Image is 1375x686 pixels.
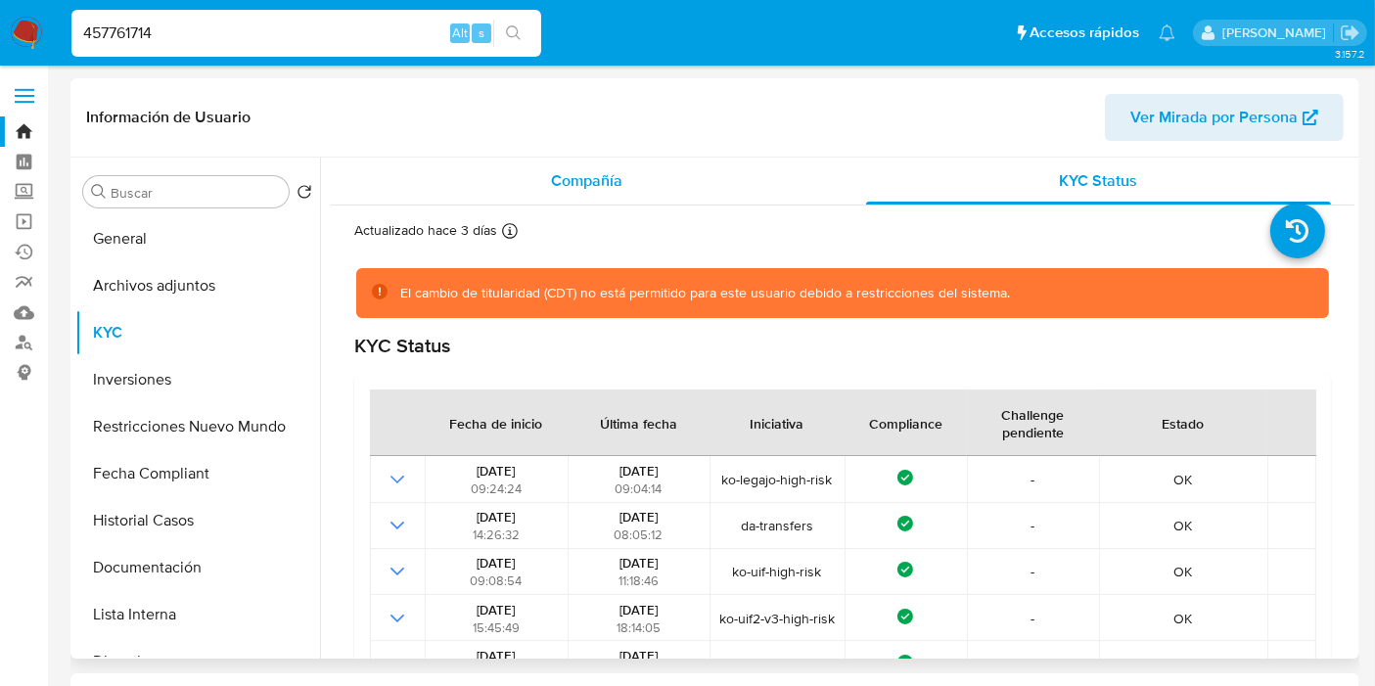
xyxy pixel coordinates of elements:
span: Accesos rápidos [1030,23,1139,43]
button: Volver al orden por defecto [297,184,312,206]
button: Restricciones Nuevo Mundo [75,403,320,450]
input: Buscar [111,184,281,202]
a: Salir [1340,23,1360,43]
span: s [479,23,484,42]
button: Ver Mirada por Persona [1105,94,1344,141]
button: Fecha Compliant [75,450,320,497]
button: search-icon [493,20,533,47]
p: Actualizado hace 3 días [354,221,497,240]
p: andres.vilosio@mercadolibre.com [1222,23,1333,42]
input: Buscar usuario o caso... [71,21,541,46]
span: KYC Status [1060,169,1138,192]
a: Notificaciones [1159,24,1175,41]
span: Alt [452,23,468,42]
button: Lista Interna [75,591,320,638]
button: Documentación [75,544,320,591]
button: Buscar [91,184,107,200]
h1: Información de Usuario [86,108,251,127]
span: Ver Mirada por Persona [1130,94,1298,141]
button: General [75,215,320,262]
button: Direcciones [75,638,320,685]
button: Historial Casos [75,497,320,544]
button: Archivos adjuntos [75,262,320,309]
button: KYC [75,309,320,356]
span: Compañía [551,169,622,192]
button: Inversiones [75,356,320,403]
